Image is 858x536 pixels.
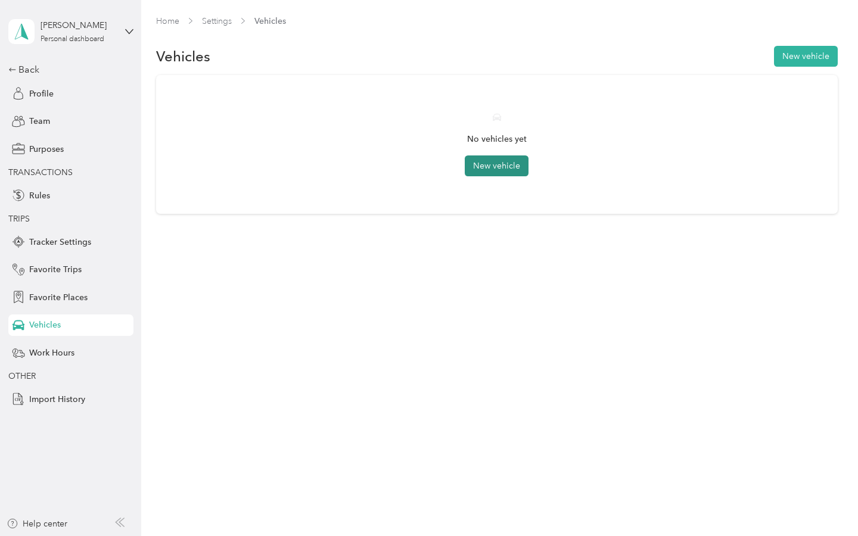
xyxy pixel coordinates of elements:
[156,50,210,63] h1: Vehicles
[774,46,838,67] button: New vehicle
[41,19,115,32] div: [PERSON_NAME]
[8,63,128,77] div: Back
[29,319,61,331] span: Vehicles
[29,263,82,276] span: Favorite Trips
[29,143,64,155] span: Purposes
[156,16,179,26] a: Home
[8,167,73,177] span: TRANSACTIONS
[465,155,529,176] button: New vehicle
[29,115,50,127] span: Team
[29,291,88,304] span: Favorite Places
[29,189,50,202] span: Rules
[7,518,67,530] button: Help center
[41,36,104,43] div: Personal dashboard
[254,15,286,27] span: Vehicles
[791,469,858,536] iframe: Everlance-gr Chat Button Frame
[8,371,36,381] span: OTHER
[29,236,91,248] span: Tracker Settings
[29,393,85,406] span: Import History
[467,133,527,145] p: No vehicles yet
[202,16,232,26] a: Settings
[29,88,54,100] span: Profile
[8,214,30,224] span: TRIPS
[29,347,74,359] span: Work Hours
